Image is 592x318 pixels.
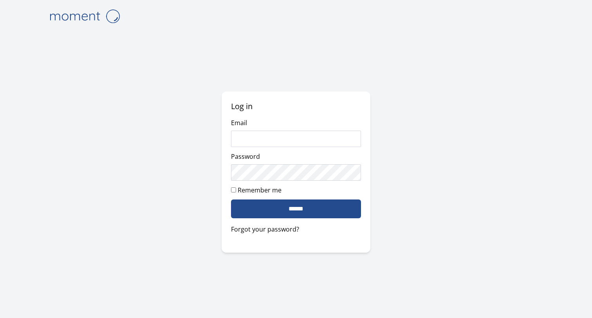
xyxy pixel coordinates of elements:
img: logo-4e3dc11c47720685a147b03b5a06dd966a58ff35d612b21f08c02c0306f2b779.png [45,6,124,26]
label: Password [231,152,260,161]
label: Remember me [238,186,282,194]
label: Email [231,119,247,127]
h2: Log in [231,101,361,112]
a: Forgot your password? [231,225,361,234]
